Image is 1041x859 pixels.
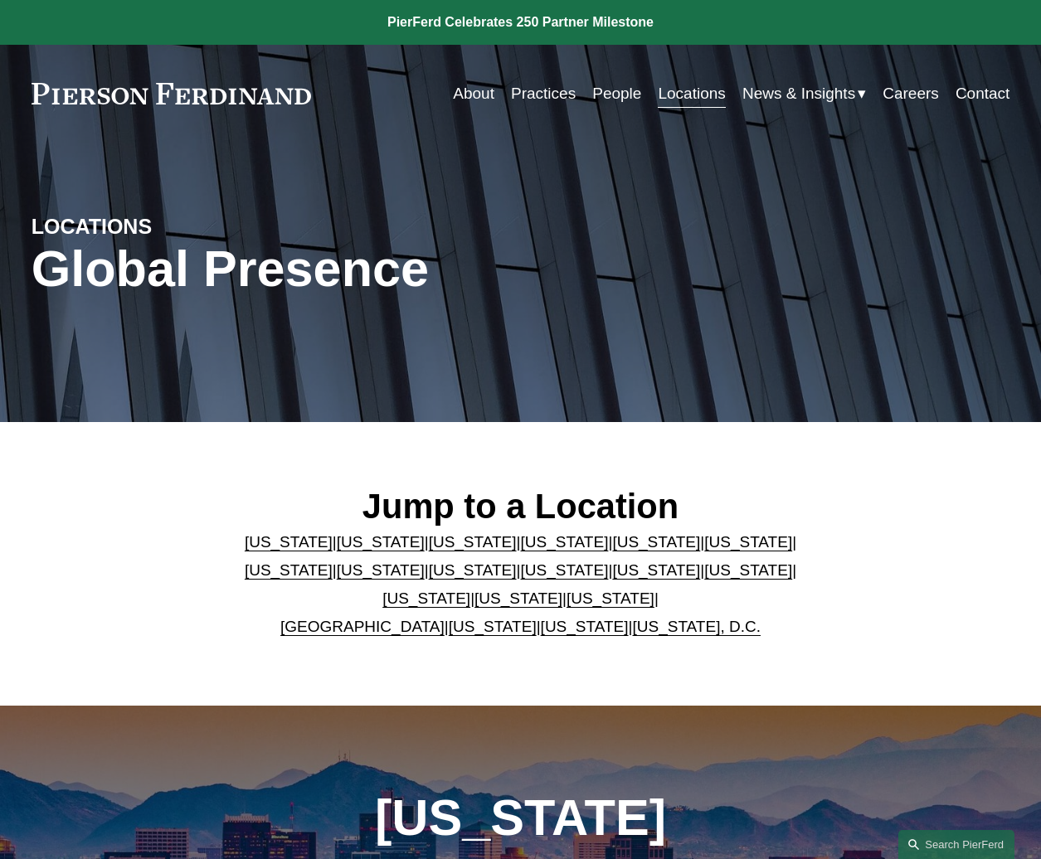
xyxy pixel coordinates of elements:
a: [US_STATE] [567,590,654,607]
a: [US_STATE] [612,561,700,579]
a: [US_STATE] [704,533,792,551]
a: [US_STATE] [245,533,333,551]
h4: LOCATIONS [32,214,276,240]
h1: Global Presence [32,240,683,298]
a: Contact [956,78,1009,109]
a: [US_STATE] [474,590,562,607]
a: [US_STATE] [612,533,700,551]
a: About [453,78,494,109]
a: People [592,78,641,109]
a: [US_STATE] [521,561,609,579]
a: [US_STATE] [429,533,517,551]
a: [GEOGRAPHIC_DATA] [280,618,445,635]
a: [US_STATE] [429,561,517,579]
a: [US_STATE] [541,618,629,635]
h1: [US_STATE] [317,789,725,847]
h2: Jump to a Location [235,486,805,527]
a: Careers [883,78,939,109]
a: [US_STATE] [704,561,792,579]
a: [US_STATE] [382,590,470,607]
a: [US_STATE] [337,533,425,551]
a: [US_STATE] [521,533,609,551]
a: [US_STATE] [245,561,333,579]
span: News & Insights [742,80,855,108]
a: Search this site [898,830,1014,859]
a: [US_STATE], D.C. [632,618,761,635]
a: [US_STATE] [449,618,537,635]
a: Locations [658,78,725,109]
a: [US_STATE] [337,561,425,579]
a: folder dropdown [742,78,866,109]
a: Practices [511,78,576,109]
p: | | | | | | | | | | | | | | | | | | [235,528,805,642]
